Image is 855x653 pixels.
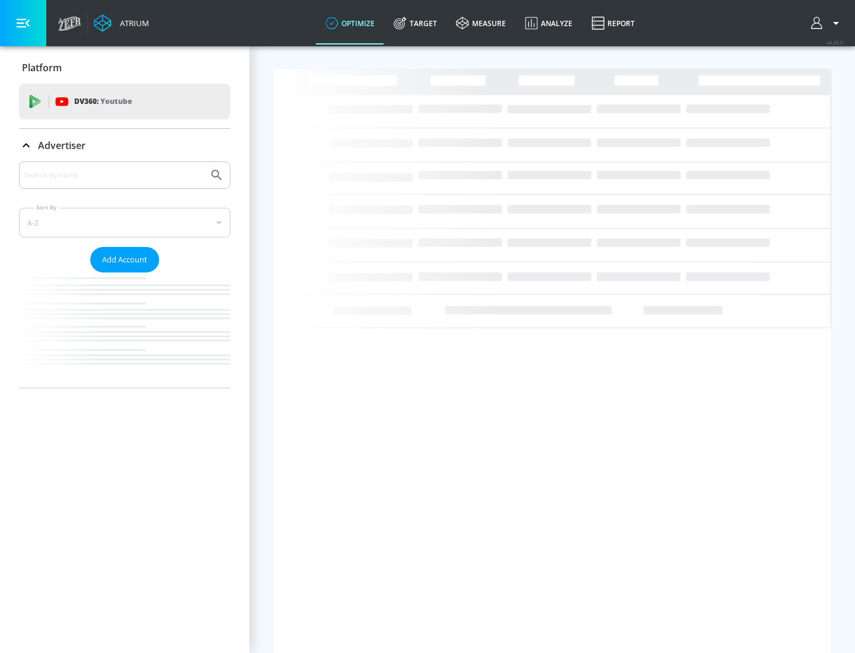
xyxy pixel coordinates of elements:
[38,139,85,152] p: Advertiser
[90,247,159,272] button: Add Account
[34,204,59,211] label: Sort By
[102,253,147,267] span: Add Account
[19,51,230,84] div: Platform
[19,161,230,388] div: Advertiser
[826,39,843,46] span: v 4.28.0
[24,167,204,183] input: Search by name
[515,2,582,45] a: Analyze
[19,84,230,119] div: DV360: Youtube
[94,14,149,32] a: Atrium
[582,2,644,45] a: Report
[446,2,515,45] a: measure
[19,129,230,162] div: Advertiser
[22,61,62,74] p: Platform
[100,95,132,107] p: Youtube
[384,2,446,45] a: Target
[19,208,230,237] div: A-Z
[74,95,132,108] p: DV360:
[115,18,149,28] div: Atrium
[19,272,230,388] nav: list of Advertiser
[316,2,384,45] a: optimize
